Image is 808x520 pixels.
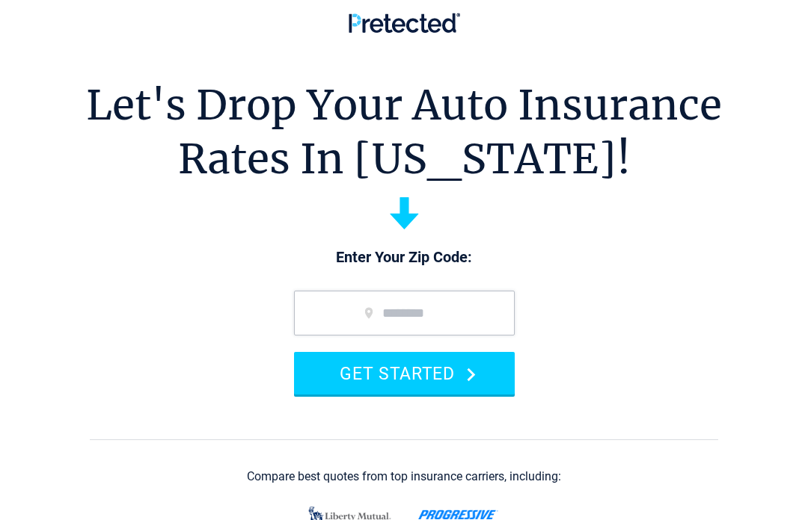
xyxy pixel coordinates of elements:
[279,247,530,268] p: Enter Your Zip Code:
[418,510,498,520] img: progressive
[86,78,722,186] h1: Let's Drop Your Auto Insurance Rates In [US_STATE]!
[349,13,460,33] img: Pretected Logo
[294,291,515,335] input: zip code
[247,470,561,483] div: Compare best quotes from top insurance carriers, including:
[294,352,515,394] button: GET STARTED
